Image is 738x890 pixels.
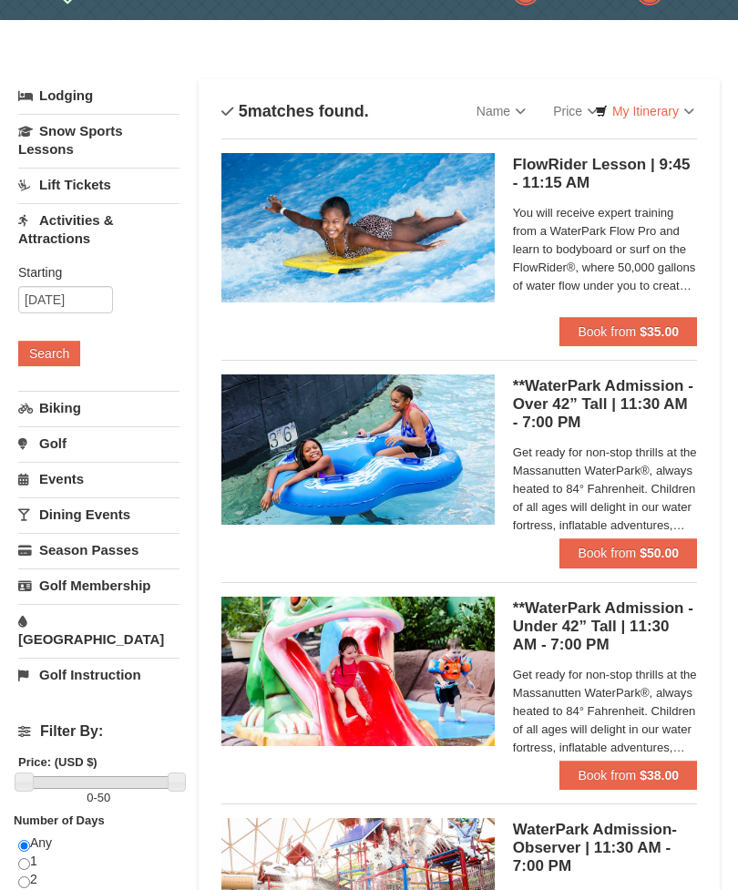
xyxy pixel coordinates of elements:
[559,317,697,346] button: Book from $35.00
[97,791,110,804] span: 50
[513,444,697,535] span: Get ready for non-stop thrills at the Massanutten WaterPark®, always heated to 84° Fahrenheit. Ch...
[513,377,697,432] h5: **WaterPark Admission - Over 42” Tall | 11:30 AM - 7:00 PM
[239,102,248,120] span: 5
[18,723,179,740] h4: Filter By:
[18,168,179,201] a: Lift Tickets
[18,341,80,366] button: Search
[463,93,539,129] a: Name
[559,538,697,568] button: Book from $50.00
[539,93,611,129] a: Price
[18,114,179,166] a: Snow Sports Lessons
[18,263,166,281] label: Starting
[513,821,697,875] h5: WaterPark Admission- Observer | 11:30 AM - 7:00 PM
[18,755,97,769] strong: Price: (USD $)
[221,374,495,524] img: 6619917-720-80b70c28.jpg
[18,533,179,567] a: Season Passes
[221,102,369,120] h4: matches found.
[583,97,706,125] a: My Itinerary
[513,666,697,757] span: Get ready for non-stop thrills at the Massanutten WaterPark®, always heated to 84° Fahrenheit. Ch...
[18,426,179,460] a: Golf
[578,546,636,560] span: Book from
[18,462,179,496] a: Events
[87,791,93,804] span: 0
[640,546,679,560] strong: $50.00
[513,599,697,654] h5: **WaterPark Admission - Under 42” Tall | 11:30 AM - 7:00 PM
[640,768,679,783] strong: $38.00
[559,761,697,790] button: Book from $38.00
[221,153,495,302] img: 6619917-216-363963c7.jpg
[513,156,697,192] h5: FlowRider Lesson | 9:45 - 11:15 AM
[18,789,179,807] label: -
[221,597,495,746] img: 6619917-732-e1c471e4.jpg
[578,324,636,339] span: Book from
[18,658,179,691] a: Golf Instruction
[18,497,179,531] a: Dining Events
[14,813,105,827] strong: Number of Days
[513,204,697,295] span: You will receive expert training from a WaterPark Flow Pro and learn to bodyboard or surf on the ...
[18,79,179,112] a: Lodging
[640,324,679,339] strong: $35.00
[578,768,636,783] span: Book from
[18,604,179,656] a: [GEOGRAPHIC_DATA]
[18,568,179,602] a: Golf Membership
[18,203,179,255] a: Activities & Attractions
[18,391,179,425] a: Biking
